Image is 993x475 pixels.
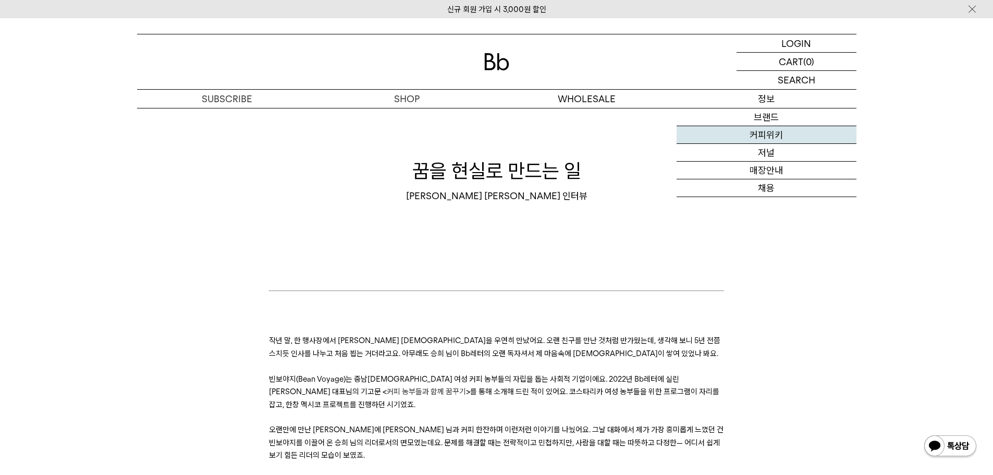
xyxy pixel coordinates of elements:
[923,434,977,459] img: 카카오톡 채널 1:1 채팅 버튼
[677,179,856,197] a: 채용
[137,90,317,108] a: SUBSCRIBE
[269,336,720,358] span: 작년 말, 한 행사장에서 [PERSON_NAME] [DEMOGRAPHIC_DATA]을 우연히 만났어요. 오랜 친구를 만난 것처럼 반가웠는데, 생각해 보니 5년 전쯤 스치듯 인...
[677,90,856,108] p: 정보
[137,190,856,202] div: [PERSON_NAME] [PERSON_NAME] 인터뷰
[677,144,856,162] a: 저널
[447,5,546,14] a: 신규 회원 가입 시 3,000원 할인
[781,34,811,52] p: LOGIN
[677,162,856,179] a: 매장안내
[387,387,466,396] a: 커피 농부들과 함께 꿈꾸기
[269,374,679,396] span: 빈보야지(Bean Voyage)는 중남[DEMOGRAPHIC_DATA] 여성 커피 농부들의 자립을 돕는 사회적 기업이에요. 2022년 Bb레터에 실린 [PERSON_NAME]...
[677,126,856,144] a: 커피위키
[137,157,856,185] h1: 꿈을 현실로 만드는 일
[317,90,497,108] a: SHOP
[778,71,815,89] p: SEARCH
[497,90,677,108] p: WHOLESALE
[677,108,856,126] a: 브랜드
[737,53,856,71] a: CART (0)
[803,53,814,70] p: (0)
[737,34,856,53] a: LOGIN
[484,53,509,70] img: 로고
[779,53,803,70] p: CART
[269,425,724,460] span: 오랜만에 만난 [PERSON_NAME]에 [PERSON_NAME] 님과 커피 한잔하며 이런저런 이야기를 나눴어요. 그날 대화에서 제가 가장 흥미롭게 느꼈던 건 빈보야지를 이끌...
[269,387,719,409] span: >를 통해 소개해 드린 적이 있어요. 코스타리카 여성 농부들을 위한 프로그램이 자리를 잡고, 한창 멕시코 프로젝트를 진행하던 시기였죠.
